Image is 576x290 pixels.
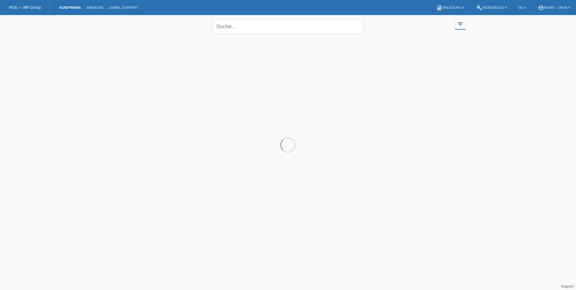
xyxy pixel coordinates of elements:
[213,20,363,34] input: Suche...
[476,5,482,11] i: build
[457,21,464,27] i: filter_list
[516,6,529,9] a: DE ▾
[56,6,83,9] a: Kund*innen
[436,5,442,11] i: book
[535,6,573,9] a: account_circlem-way - Thun ▾
[561,284,574,288] a: Support
[538,5,544,11] i: account_circle
[473,6,510,9] a: buildWerkzeuge ▾
[9,5,41,10] a: POS — MF Group
[107,6,141,9] a: E-Mail Support
[433,6,467,9] a: bookAnleitung ▾
[83,6,106,9] a: Einkäufe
